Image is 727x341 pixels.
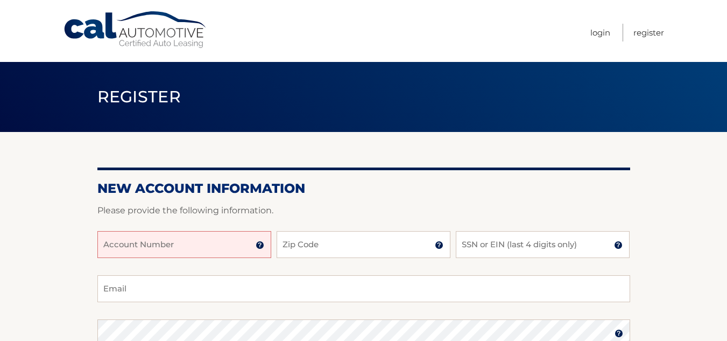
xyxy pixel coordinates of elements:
a: Cal Automotive [63,11,208,49]
img: tooltip.svg [256,241,264,249]
p: Please provide the following information. [97,203,630,218]
img: tooltip.svg [435,241,443,249]
input: Email [97,275,630,302]
img: tooltip.svg [614,241,623,249]
input: Zip Code [277,231,450,258]
span: Register [97,87,181,107]
h2: New Account Information [97,180,630,197]
a: Register [633,24,664,41]
input: SSN or EIN (last 4 digits only) [456,231,630,258]
img: tooltip.svg [615,329,623,338]
a: Login [590,24,610,41]
input: Account Number [97,231,271,258]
